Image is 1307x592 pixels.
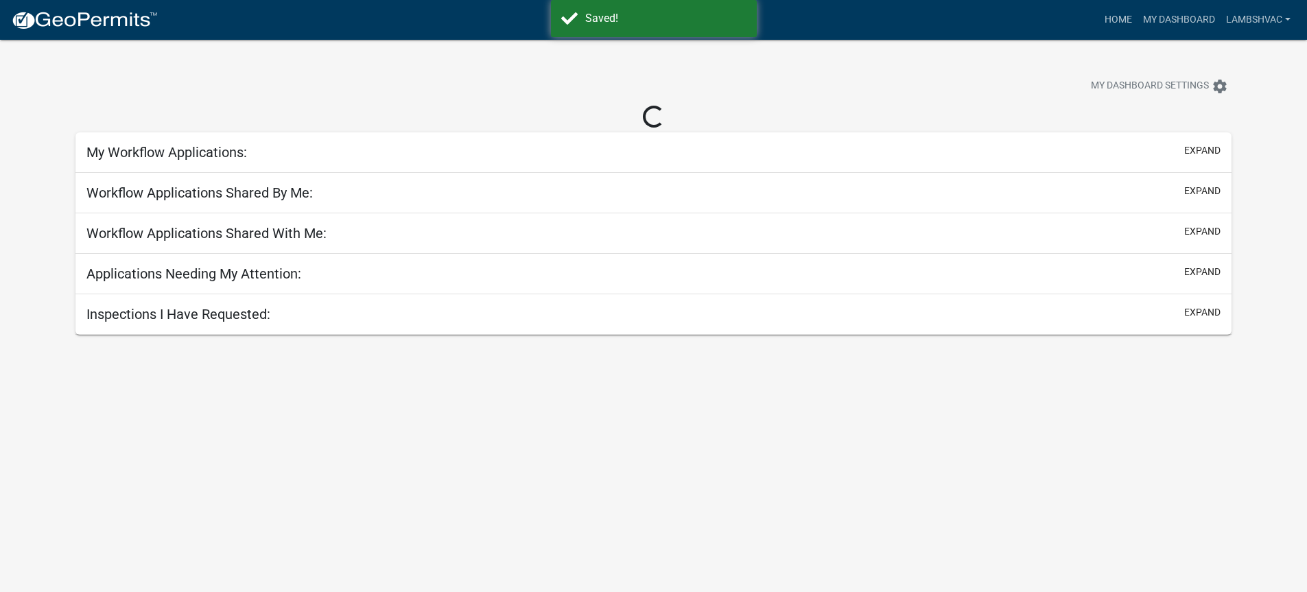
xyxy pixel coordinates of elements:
h5: Inspections I Have Requested: [86,306,270,322]
button: expand [1184,265,1221,279]
button: expand [1184,305,1221,320]
button: expand [1184,184,1221,198]
div: Saved! [585,10,746,27]
span: My Dashboard Settings [1091,78,1209,95]
h5: My Workflow Applications: [86,144,247,161]
button: expand [1184,143,1221,158]
button: expand [1184,224,1221,239]
h5: Applications Needing My Attention: [86,265,301,282]
a: Lambshvac [1221,7,1296,33]
h5: Workflow Applications Shared By Me: [86,185,313,201]
a: Home [1099,7,1138,33]
button: My Dashboard Settingssettings [1080,73,1239,99]
h5: Workflow Applications Shared With Me: [86,225,327,241]
a: My Dashboard [1138,7,1221,33]
i: settings [1212,78,1228,95]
